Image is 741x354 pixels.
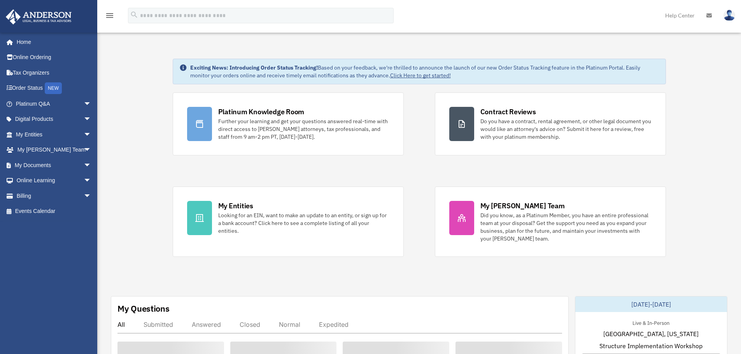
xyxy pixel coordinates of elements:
div: Expedited [319,321,349,328]
a: My [PERSON_NAME] Teamarrow_drop_down [5,142,103,158]
a: My Entities Looking for an EIN, want to make an update to an entity, or sign up for a bank accoun... [173,187,404,257]
div: Do you have a contract, rental agreement, or other legal document you would like an attorney's ad... [480,117,652,141]
span: arrow_drop_down [84,173,99,189]
a: Home [5,34,99,50]
a: Events Calendar [5,204,103,219]
div: Did you know, as a Platinum Member, you have an entire professional team at your disposal? Get th... [480,211,652,242]
a: Platinum Knowledge Room Further your learning and get your questions answered real-time with dire... [173,92,404,155]
div: Contract Reviews [480,107,536,117]
div: Live & In-Person [626,318,676,326]
div: Further your learning and get your questions answered real-time with direct access to [PERSON_NAM... [218,117,389,141]
a: My [PERSON_NAME] Team Did you know, as a Platinum Member, you have an entire professional team at... [435,187,666,257]
div: Answered [192,321,221,328]
a: menu [105,14,114,20]
div: My Questions [117,303,170,314]
div: Submitted [144,321,173,328]
span: Structure Implementation Workshop [599,341,702,351]
a: Digital Productsarrow_drop_down [5,112,103,127]
span: arrow_drop_down [84,112,99,127]
a: Click Here to get started! [390,72,451,79]
a: Online Ordering [5,50,103,65]
div: Platinum Knowledge Room [218,107,305,117]
span: arrow_drop_down [84,142,99,158]
span: arrow_drop_down [84,188,99,204]
span: arrow_drop_down [84,127,99,143]
span: arrow_drop_down [84,157,99,173]
img: User Pic [723,10,735,21]
div: Looking for an EIN, want to make an update to an entity, or sign up for a bank account? Click her... [218,211,389,235]
img: Anderson Advisors Platinum Portal [4,9,74,24]
a: Tax Organizers [5,65,103,80]
i: menu [105,11,114,20]
a: Billingarrow_drop_down [5,188,103,204]
div: My [PERSON_NAME] Team [480,201,565,211]
a: Contract Reviews Do you have a contract, rental agreement, or other legal document you would like... [435,92,666,155]
i: search [130,10,138,19]
span: [GEOGRAPHIC_DATA], [US_STATE] [603,329,699,338]
a: Online Learningarrow_drop_down [5,173,103,188]
a: My Documentsarrow_drop_down [5,157,103,173]
a: Order StatusNEW [5,80,103,96]
div: [DATE]-[DATE] [575,296,727,312]
strong: Exciting News: Introducing Order Status Tracking! [190,64,318,71]
div: Normal [279,321,300,328]
a: My Entitiesarrow_drop_down [5,127,103,142]
div: My Entities [218,201,253,211]
div: Based on your feedback, we're thrilled to announce the launch of our new Order Status Tracking fe... [190,64,659,79]
div: NEW [45,82,62,94]
div: Closed [240,321,260,328]
span: arrow_drop_down [84,96,99,112]
div: All [117,321,125,328]
a: Platinum Q&Aarrow_drop_down [5,96,103,112]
